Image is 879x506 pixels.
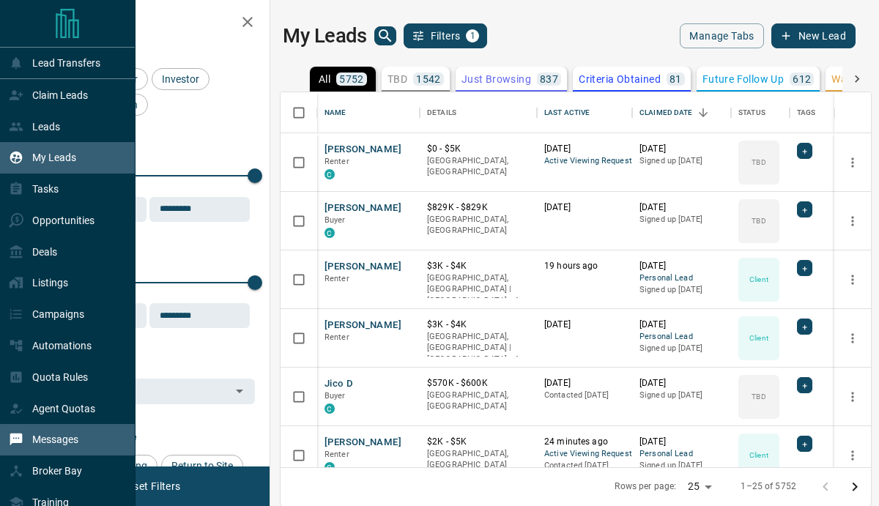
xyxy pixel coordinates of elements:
[544,436,625,448] p: 24 minutes ago
[317,92,420,133] div: Name
[802,144,807,158] span: +
[544,143,625,155] p: [DATE]
[639,436,724,448] p: [DATE]
[752,215,765,226] p: TBD
[840,472,869,502] button: Go to next page
[544,319,625,331] p: [DATE]
[319,74,330,84] p: All
[157,73,204,85] span: Investor
[544,92,590,133] div: Last Active
[797,319,812,335] div: +
[702,74,784,84] p: Future Follow Up
[324,228,335,238] div: condos.ca
[639,460,724,472] p: Signed up [DATE]
[749,450,768,461] p: Client
[324,377,353,391] button: Jico D
[693,103,713,123] button: Sort
[639,343,724,354] p: Signed up [DATE]
[802,261,807,275] span: +
[639,319,724,331] p: [DATE]
[324,450,349,459] span: Renter
[161,455,243,477] div: Return to Site
[324,436,401,450] button: [PERSON_NAME]
[842,386,864,408] button: more
[544,377,625,390] p: [DATE]
[537,92,632,133] div: Last Active
[544,390,625,401] p: Contacted [DATE]
[152,68,209,90] div: Investor
[111,474,190,499] button: Reset Filters
[324,462,335,472] div: condos.ca
[639,92,693,133] div: Claimed Date
[749,332,768,343] p: Client
[427,436,530,448] p: $2K - $5K
[404,23,488,48] button: Filters1
[427,319,530,331] p: $3K - $4K
[339,74,364,84] p: 5752
[639,155,724,167] p: Signed up [DATE]
[682,476,717,497] div: 25
[427,143,530,155] p: $0 - $5K
[427,155,530,178] p: [GEOGRAPHIC_DATA], [GEOGRAPHIC_DATA]
[324,143,401,157] button: [PERSON_NAME]
[797,201,812,217] div: +
[738,92,765,133] div: Status
[797,377,812,393] div: +
[467,31,478,41] span: 1
[427,272,530,307] p: Toronto
[461,74,531,84] p: Just Browsing
[427,201,530,214] p: $829K - $829K
[544,201,625,214] p: [DATE]
[802,319,807,334] span: +
[324,157,349,166] span: Renter
[802,202,807,217] span: +
[427,260,530,272] p: $3K - $4K
[427,448,530,471] p: [GEOGRAPHIC_DATA], [GEOGRAPHIC_DATA]
[427,390,530,412] p: [GEOGRAPHIC_DATA], [GEOGRAPHIC_DATA]
[544,448,625,461] span: Active Viewing Request
[842,327,864,349] button: more
[802,436,807,451] span: +
[324,274,349,283] span: Renter
[324,201,401,215] button: [PERSON_NAME]
[324,319,401,332] button: [PERSON_NAME]
[842,444,864,466] button: more
[324,215,346,225] span: Buyer
[842,152,864,174] button: more
[639,214,724,226] p: Signed up [DATE]
[420,92,537,133] div: Details
[639,284,724,296] p: Signed up [DATE]
[639,331,724,343] span: Personal Lead
[544,155,625,168] span: Active Viewing Request
[797,436,812,452] div: +
[793,74,811,84] p: 612
[842,269,864,291] button: more
[324,391,346,401] span: Buyer
[324,260,401,274] button: [PERSON_NAME]
[831,74,860,84] p: Warm
[639,448,724,461] span: Personal Lead
[427,377,530,390] p: $570K - $600K
[670,74,682,84] p: 81
[427,214,530,237] p: [GEOGRAPHIC_DATA], [GEOGRAPHIC_DATA]
[731,92,790,133] div: Status
[680,23,763,48] button: Manage Tabs
[797,260,812,276] div: +
[632,92,731,133] div: Claimed Date
[797,143,812,159] div: +
[387,74,407,84] p: TBD
[749,274,768,285] p: Client
[374,26,396,45] button: search button
[427,92,456,133] div: Details
[544,460,625,472] p: Contacted [DATE]
[639,201,724,214] p: [DATE]
[639,272,724,285] span: Personal Lead
[324,403,335,414] div: condos.ca
[416,74,441,84] p: 1542
[324,169,335,179] div: condos.ca
[752,157,765,168] p: TBD
[802,378,807,392] span: +
[229,381,250,401] button: Open
[752,391,765,402] p: TBD
[544,260,625,272] p: 19 hours ago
